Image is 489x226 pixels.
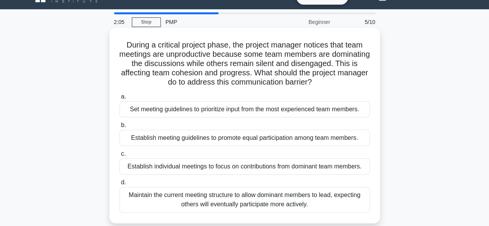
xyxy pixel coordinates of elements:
[119,40,371,87] h5: During a critical project phase, the project manager notices that team meetings are unproductive ...
[119,187,370,212] div: Maintain the current meeting structure to allow dominant members to lead, expecting others will e...
[121,122,126,128] span: b.
[267,14,335,30] div: Beginner
[119,130,370,146] div: Establish meeting guidelines to promote equal participation among team members.
[335,14,380,30] div: 5/10
[121,93,126,100] span: a.
[121,179,126,185] span: d.
[132,17,161,27] a: Stop
[119,158,370,175] div: Establish individual meetings to focus on contributions from dominant team members.
[109,14,132,30] div: 2:05
[121,150,126,157] span: c.
[161,14,267,30] div: PMP
[119,101,370,117] div: Set meeting guidelines to prioritize input from the most experienced team members.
